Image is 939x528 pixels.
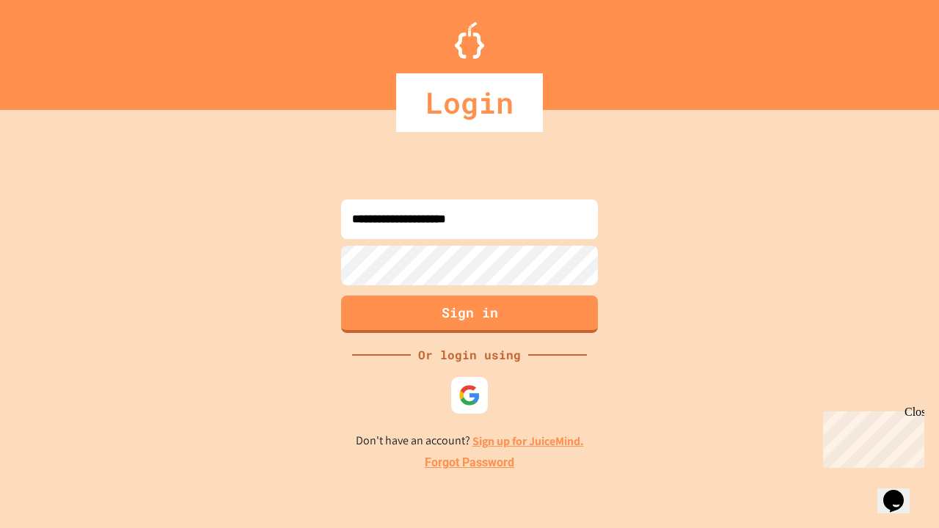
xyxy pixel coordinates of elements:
a: Sign up for JuiceMind. [472,433,584,449]
div: Chat with us now!Close [6,6,101,93]
div: Or login using [411,346,528,364]
a: Forgot Password [425,454,514,472]
img: Logo.svg [455,22,484,59]
iframe: chat widget [877,469,924,513]
p: Don't have an account? [356,432,584,450]
div: Login [396,73,543,132]
img: google-icon.svg [458,384,481,406]
button: Sign in [341,296,598,333]
iframe: chat widget [817,406,924,468]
